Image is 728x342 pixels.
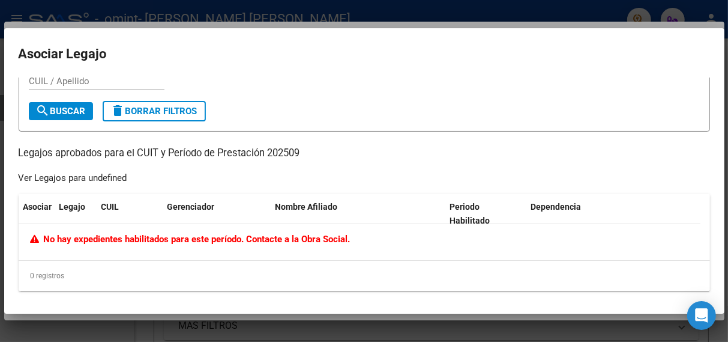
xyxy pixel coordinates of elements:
p: Legajos aprobados para el CUIT y Período de Prestación 202509 [19,146,710,161]
span: Periodo Habilitado [450,202,490,225]
div: Open Intercom Messenger [687,301,716,330]
span: Asociar [23,202,52,212]
span: Gerenciador [167,202,215,212]
mat-icon: search [36,103,50,118]
span: Borrar Filtros [111,106,197,117]
div: 0 registros [19,261,710,291]
datatable-header-cell: Periodo Habilitado [445,194,526,234]
span: No hay expedientes habilitados para este período. Contacte a la Obra Social. [30,234,350,245]
datatable-header-cell: Legajo [55,194,97,234]
datatable-header-cell: Asociar [19,194,55,234]
datatable-header-cell: CUIL [97,194,163,234]
datatable-header-cell: Gerenciador [163,194,271,234]
h2: Asociar Legajo [19,43,710,66]
button: Buscar [29,102,93,120]
datatable-header-cell: Nombre Afiliado [271,194,445,234]
datatable-header-cell: Dependencia [526,194,700,234]
span: Buscar [36,106,86,117]
mat-icon: delete [111,103,125,118]
span: CUIL [101,202,119,212]
span: Legajo [59,202,86,212]
span: Dependencia [531,202,581,212]
span: Nombre Afiliado [275,202,338,212]
button: Borrar Filtros [103,101,206,121]
div: Ver Legajos para undefined [19,171,127,185]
